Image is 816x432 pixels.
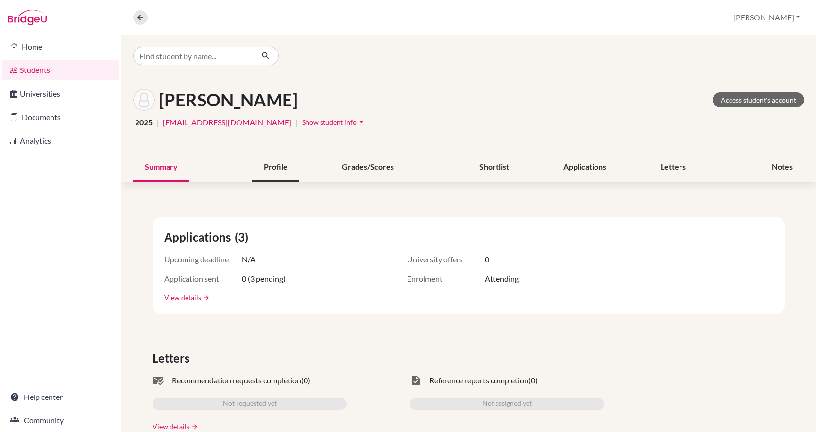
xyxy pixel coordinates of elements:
span: University offers [407,254,485,265]
span: Reference reports completion [429,375,528,386]
a: arrow_forward [189,423,198,430]
img: Artúr Fazekas's avatar [133,89,155,111]
a: Community [2,411,119,430]
a: Universities [2,84,119,104]
a: Students [2,60,119,80]
span: task [410,375,422,386]
span: Applications [164,228,235,246]
span: | [295,117,298,128]
a: arrow_forward [201,294,210,301]
img: Bridge-U [8,10,47,25]
span: (3) [235,228,252,246]
span: Recommendation requests completion [172,375,301,386]
input: Find student by name... [133,47,254,65]
i: arrow_drop_down [357,117,366,127]
span: N/A [242,254,255,265]
div: Shortlist [468,153,521,182]
a: View details [164,293,201,303]
span: 0 [485,254,489,265]
span: Not requested yet [223,398,277,410]
button: [PERSON_NAME] [729,8,804,27]
div: Profile [252,153,299,182]
a: View details [153,421,189,432]
div: Summary [133,153,189,182]
span: 0 (3 pending) [242,273,286,285]
span: Attending [485,273,519,285]
a: Analytics [2,131,119,151]
a: Access student's account [713,92,804,107]
span: (0) [301,375,310,386]
span: Letters [153,349,193,367]
div: Letters [649,153,697,182]
span: Application sent [164,273,242,285]
span: Not assigned yet [482,398,532,410]
span: 2025 [135,117,153,128]
span: mark_email_read [153,375,164,386]
a: [EMAIL_ADDRESS][DOMAIN_NAME] [163,117,291,128]
div: Notes [760,153,804,182]
span: (0) [528,375,538,386]
a: Help center [2,387,119,407]
div: Applications [552,153,618,182]
div: Grades/Scores [330,153,406,182]
button: Show student infoarrow_drop_down [302,115,367,130]
span: Show student info [302,118,357,126]
h1: [PERSON_NAME] [159,89,298,110]
a: Home [2,37,119,56]
span: Enrolment [407,273,485,285]
span: | [156,117,159,128]
span: Upcoming deadline [164,254,242,265]
a: Documents [2,107,119,127]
